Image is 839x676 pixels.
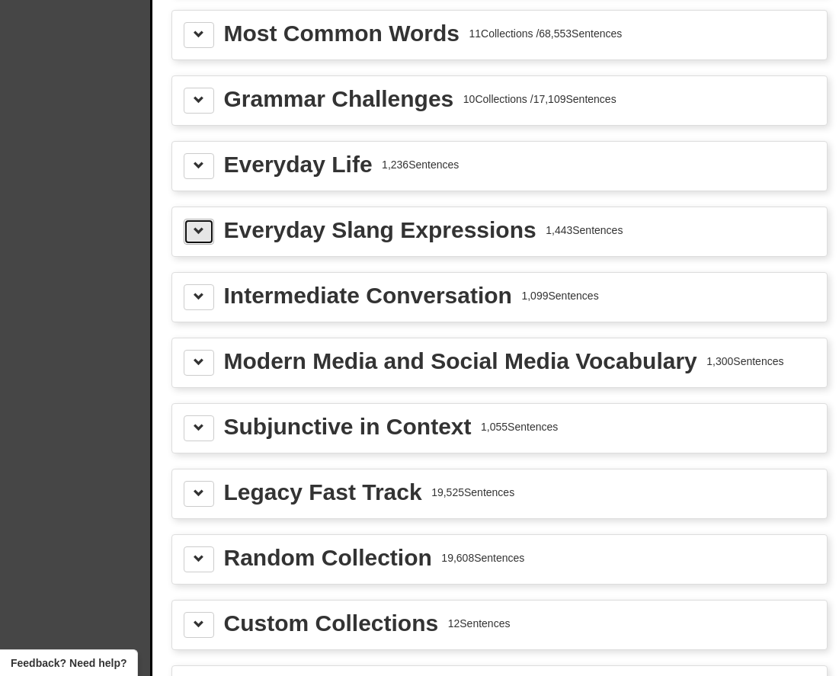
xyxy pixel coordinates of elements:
div: Most Common Words [224,22,460,45]
div: 10 Collections / 17,109 Sentences [463,91,616,107]
div: 1,236 Sentences [382,157,459,172]
div: Everyday Slang Expressions [224,219,536,242]
div: 1,443 Sentences [546,223,623,238]
div: Random Collection [224,546,432,569]
div: 1,300 Sentences [706,354,783,369]
div: Grammar Challenges [224,88,454,111]
div: 11 Collections / 68,553 Sentences [469,26,622,41]
div: Custom Collections [224,612,439,635]
div: 19,525 Sentences [431,485,514,500]
div: Everyday Life [224,153,373,176]
div: 19,608 Sentences [441,550,524,565]
div: Intermediate Conversation [224,284,512,307]
div: 1,055 Sentences [481,419,558,434]
div: Legacy Fast Track [224,481,422,504]
div: Subjunctive in Context [224,415,472,438]
div: 12 Sentences [448,616,511,631]
div: 1,099 Sentences [521,288,598,303]
span: Open feedback widget [11,655,126,671]
div: Modern Media and Social Media Vocabulary [224,350,697,373]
